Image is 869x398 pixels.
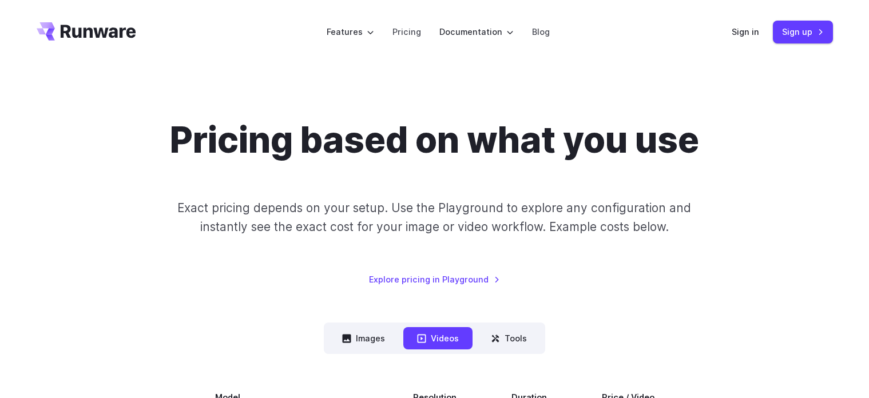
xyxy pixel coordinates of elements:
p: Exact pricing depends on your setup. Use the Playground to explore any configuration and instantl... [156,198,713,237]
a: Explore pricing in Playground [369,273,500,286]
button: Images [328,327,399,349]
a: Sign up [773,21,833,43]
a: Pricing [392,25,421,38]
label: Documentation [439,25,514,38]
button: Tools [477,327,541,349]
h1: Pricing based on what you use [170,119,699,162]
a: Go to / [37,22,136,41]
button: Videos [403,327,473,349]
label: Features [327,25,374,38]
a: Sign in [732,25,759,38]
a: Blog [532,25,550,38]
